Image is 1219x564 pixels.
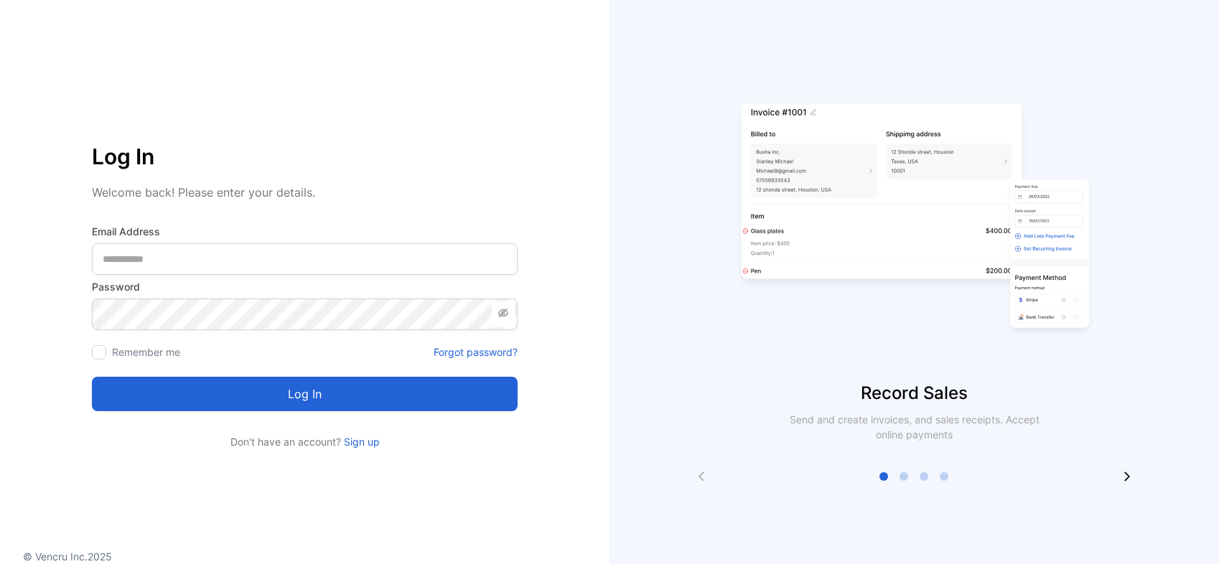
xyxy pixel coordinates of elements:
button: Log in [92,377,518,411]
label: Remember me [112,346,180,358]
p: Don't have an account? [92,434,518,449]
p: Log In [92,139,518,174]
p: Send and create invoices, and sales receipts. Accept online payments [777,412,1052,442]
a: Forgot password? [434,344,518,359]
img: vencru logo [92,57,164,135]
p: Record Sales [609,380,1219,406]
a: Sign up [341,436,380,448]
p: Welcome back! Please enter your details. [92,184,518,201]
label: Password [92,279,518,294]
label: Email Address [92,224,518,239]
img: slider image [735,57,1094,380]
